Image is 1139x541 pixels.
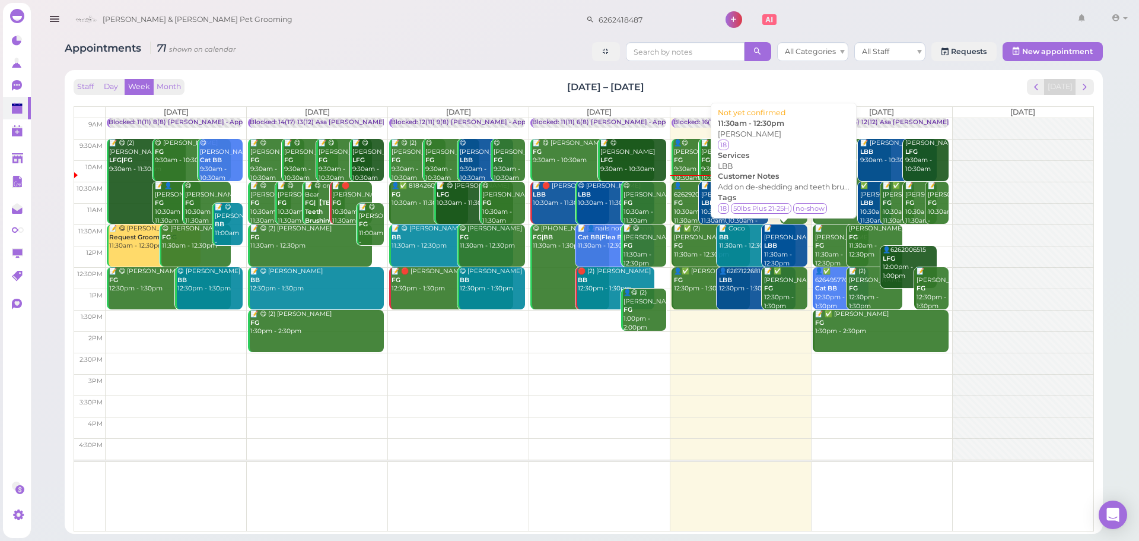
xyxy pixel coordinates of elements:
[882,246,936,281] div: 👤6262006515 12:00pm - 1:00pm
[860,148,873,156] b: LBB
[785,47,836,56] span: All Categories
[278,199,287,207] b: FG
[88,377,103,385] span: 3pm
[1003,42,1103,61] button: New appointment
[533,233,553,241] b: FG|BB
[482,199,491,207] b: FG
[154,139,231,165] div: 😋 [PERSON_NAME] 9:30am - 10:30am
[1044,79,1076,95] button: [DATE]
[250,267,384,293] div: 📝 😋 [PERSON_NAME] 12:30pm - 1:30pm
[392,233,401,241] b: BB
[79,142,103,150] span: 9:30am
[359,220,368,228] b: FG
[701,139,742,182] div: 📝 👤😋 (2) [PERSON_NAME] 9:30am - 10:30am
[90,292,103,299] span: 1pm
[86,249,103,257] span: 12pm
[815,118,1055,127] div: Blocked: 16(16) 12(12) Asa [PERSON_NAME] [PERSON_NAME] • Appointment
[319,156,327,164] b: FG
[425,156,434,164] b: FG
[199,139,243,182] div: 😋 [PERSON_NAME] 9:30am - 10:30am
[718,107,850,118] div: Not yet confirmed
[533,191,546,198] b: LBB
[391,224,513,251] div: 📝 😋 [PERSON_NAME] 11:30am - 12:30pm
[623,199,632,207] b: FG
[459,267,525,293] div: 😋 [PERSON_NAME] 12:30pm - 1:30pm
[250,233,259,241] b: FG
[815,319,824,327] b: FG
[532,139,654,165] div: 📝 😋 [PERSON_NAME] 9:30am - 10:30am
[88,334,103,342] span: 2pm
[905,199,914,207] b: FG
[169,45,236,53] small: shown on calendar
[718,129,850,150] div: [PERSON_NAME]
[577,224,654,251] div: 📝 👤nails not too short 11:30am - 12:30pm
[1076,79,1094,95] button: next
[391,118,555,127] div: Blocked: 12(11) 9(8) [PERSON_NAME] • Appointment
[718,193,736,202] b: Tags
[860,182,891,225] div: ✅ [PERSON_NAME] 10:30am - 11:30am
[577,182,654,208] div: 😋 [PERSON_NAME] 10:30am - 11:30am
[674,156,683,164] b: FG
[250,319,259,327] b: FG
[284,156,293,164] b: FG
[304,182,345,243] div: 📝 😋 or Bear 10:30am - 11:30am
[392,191,400,198] b: FG
[719,276,732,284] b: LBB
[623,242,632,249] b: FG
[65,42,144,54] span: Appointments
[277,182,318,225] div: 📝 😋 [PERSON_NAME] 10:30am - 11:30am
[352,139,384,182] div: 📝 😋 [PERSON_NAME] 9:30am - 10:30am
[184,182,231,225] div: 😋 [PERSON_NAME] 10:30am - 11:30am
[849,233,858,241] b: FG
[250,276,260,284] b: BB
[153,79,184,95] button: Month
[77,185,103,192] span: 10:30am
[718,161,850,172] div: LBB
[674,276,683,284] b: FG
[493,139,525,182] div: 😋 [PERSON_NAME] 9:30am - 10:30am
[109,139,186,174] div: 📝 😋 (2) [PERSON_NAME] 9:30am - 11:30am
[161,224,231,251] div: 😋 [PERSON_NAME] 11:30am - 12:30pm
[815,310,949,336] div: 📝 ✅ [PERSON_NAME] 1:30pm - 2:30pm
[815,242,824,249] b: FG
[533,148,542,156] b: FG
[460,276,469,284] b: BB
[97,79,125,95] button: Day
[81,313,103,321] span: 1:30pm
[305,107,330,116] span: [DATE]
[77,270,103,278] span: 12:30pm
[332,199,341,207] b: FG
[425,139,479,182] div: 😋 [PERSON_NAME] 9:30am - 10:30am
[594,10,710,29] input: Search customer
[623,182,666,225] div: 😋 [PERSON_NAME] 10:30am - 11:30am
[305,199,337,224] b: FG|【TB】Teeth Brushing
[177,267,243,293] div: 😋 [PERSON_NAME] 12:30pm - 1:30pm
[250,199,259,207] b: FG
[250,118,491,127] div: Blocked: 14(17) 13(12) Asa [PERSON_NAME] [PERSON_NAME] • Appointment
[391,182,468,208] div: 👤✅ 8184260797 10:30am - 11:30am
[860,199,873,207] b: LBB
[882,182,914,225] div: 📝 ✅ [PERSON_NAME] 10:30am - 11:30am
[567,80,644,94] h2: [DATE] – [DATE]
[532,182,609,208] div: 📝 🛑 [PERSON_NAME] 10:30am - 11:30am
[532,224,609,251] div: 😋 [PHONE_NUMBER] 11:30am - 1:30pm
[763,224,807,268] div: 📝 [PERSON_NAME] 11:30am - 12:30pm
[718,119,784,128] b: 11:30am - 12:30pm
[916,267,948,311] div: 📝 [PERSON_NAME] 12:30pm - 1:30pm
[623,306,632,314] b: FG
[718,267,796,293] div: 👤6267122681 12:30pm - 1:30pm
[250,224,372,251] div: 📝 😋 (2) [PERSON_NAME] 11:30am - 12:30pm
[494,156,502,164] b: FG
[85,163,103,171] span: 10am
[674,199,683,207] b: FG
[1027,79,1045,95] button: prev
[927,182,948,234] div: 📝 [PERSON_NAME] 10:30am - 11:30am
[459,224,525,251] div: 😋 [PERSON_NAME] 11:30am - 12:30pm
[731,203,791,214] span: 50lbs Plus 21-25H
[860,139,937,165] div: 📝 [PERSON_NAME] 9:30am - 10:30am
[532,118,695,127] div: Blocked: 11(11) 6(8) [PERSON_NAME] • Appointment
[578,191,591,198] b: LBB
[718,151,749,160] b: Services
[318,139,372,182] div: 📝 😋 [PERSON_NAME] 9:30am - 10:30am
[392,276,400,284] b: FG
